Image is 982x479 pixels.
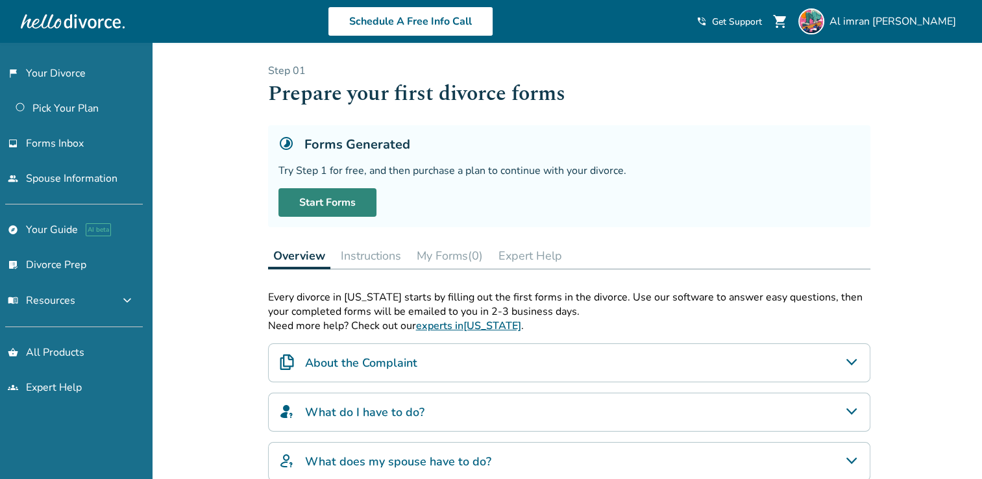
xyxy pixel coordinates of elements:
[8,260,18,270] span: list_alt_check
[8,225,18,235] span: explore
[336,243,406,269] button: Instructions
[279,404,295,419] img: What do I have to do?
[278,164,860,178] div: Try Step 1 for free, and then purchase a plan to continue with your divorce.
[416,319,521,333] a: experts in[US_STATE]
[26,136,84,151] span: Forms Inbox
[268,393,870,432] div: What do I have to do?
[119,293,135,308] span: expand_more
[268,243,330,269] button: Overview
[279,453,295,469] img: What does my spouse have to do?
[8,382,18,393] span: groups
[8,173,18,184] span: people
[328,6,493,36] a: Schedule A Free Info Call
[86,223,111,236] span: AI beta
[268,319,870,333] p: Need more help? Check out our .
[268,290,870,319] div: Every divorce in [US_STATE] starts by filling out the first forms in the divorce. Use our softwar...
[8,347,18,358] span: shopping_basket
[493,243,567,269] button: Expert Help
[712,16,762,28] span: Get Support
[696,16,707,27] span: phone_in_talk
[305,453,491,470] h4: What does my spouse have to do?
[268,64,870,78] p: Step 0 1
[8,293,75,308] span: Resources
[305,354,417,371] h4: About the Complaint
[8,138,18,149] span: inbox
[305,404,424,421] h4: What do I have to do?
[278,188,376,217] a: Start Forms
[8,295,18,306] span: menu_book
[268,343,870,382] div: About the Complaint
[304,136,410,153] h5: Forms Generated
[798,8,824,34] img: Al Imran Hossain
[268,78,870,110] h1: Prepare your first divorce forms
[917,417,982,479] iframe: Chat Widget
[279,354,295,370] img: About the Complaint
[772,14,788,29] span: shopping_cart
[829,14,961,29] span: Al imran [PERSON_NAME]
[8,68,18,79] span: flag_2
[696,16,762,28] a: phone_in_talkGet Support
[411,243,488,269] button: My Forms(0)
